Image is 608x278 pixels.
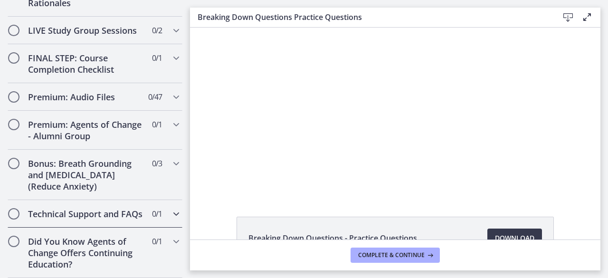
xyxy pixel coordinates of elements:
[148,91,162,103] span: 0 / 47
[28,52,144,75] h2: FINAL STEP: Course Completion Checklist
[487,229,542,248] a: Download
[28,236,144,270] h2: Did You Know Agents of Change Offers Continuing Education?
[152,52,162,64] span: 0 / 1
[152,158,162,169] span: 0 / 3
[152,208,162,220] span: 0 / 1
[495,232,534,244] span: Download
[248,232,417,244] span: Breaking Down Questions - Practice Questions
[152,236,162,247] span: 0 / 1
[351,248,440,263] button: Complete & continue
[198,11,543,23] h3: Breaking Down Questions Practice Questions
[28,158,144,192] h2: Bonus: Breath Grounding and [MEDICAL_DATA] (Reduce Anxiety)
[28,119,144,142] h2: Premium: Agents of Change - Alumni Group
[28,25,144,36] h2: LIVE Study Group Sessions
[152,25,162,36] span: 0 / 2
[152,119,162,130] span: 0 / 1
[190,28,600,195] iframe: Video Lesson
[28,91,144,103] h2: Premium: Audio Files
[28,208,144,220] h2: Technical Support and FAQs
[358,251,425,259] span: Complete & continue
